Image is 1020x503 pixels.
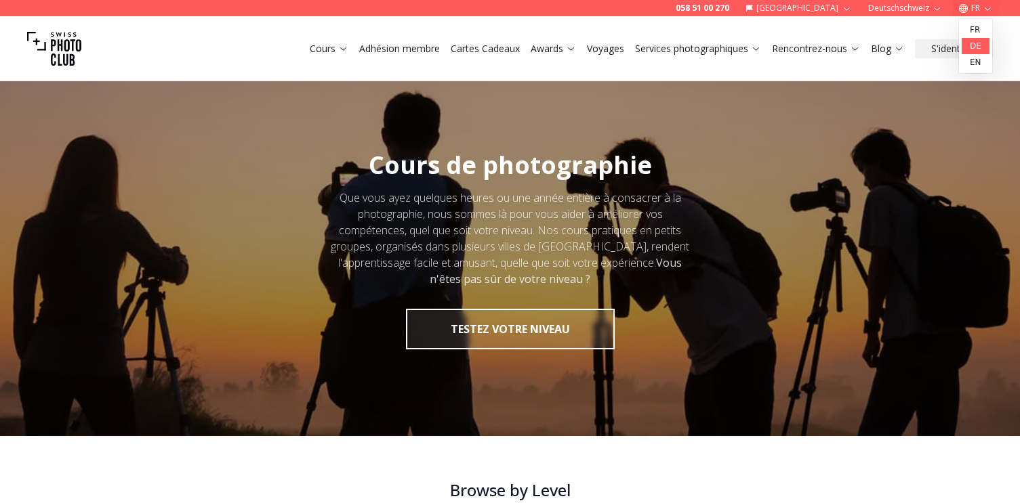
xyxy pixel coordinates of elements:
img: Swiss photo club [27,22,81,76]
a: de [962,38,990,54]
a: Rencontrez-nous [772,42,860,56]
button: TESTEZ VOTRE NIVEAU [406,309,615,349]
a: 058 51 00 270 [676,3,729,14]
a: Adhésion membre [359,42,440,56]
button: S'identifier [915,39,993,58]
a: Cartes Cadeaux [451,42,520,56]
button: Services photographiques [630,39,767,58]
a: en [962,54,990,70]
a: Voyages [587,42,624,56]
div: FR [959,19,992,73]
span: Cours de photographie [369,148,652,181]
button: Adhésion membre [354,39,445,58]
button: Cours [304,39,354,58]
a: Services photographiques [635,42,761,56]
button: Rencontrez-nous [767,39,865,58]
a: Blog [871,42,904,56]
a: fr [962,22,990,38]
a: Cours [310,42,348,56]
button: Voyages [582,39,630,58]
h3: Browse by Level [174,479,846,501]
button: Awards [525,39,582,58]
button: Cartes Cadeaux [445,39,525,58]
a: Awards [531,42,576,56]
div: Que vous ayez quelques heures ou une année entière à consacrer à la photographie, nous sommes là ... [326,190,695,287]
button: Blog [865,39,910,58]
